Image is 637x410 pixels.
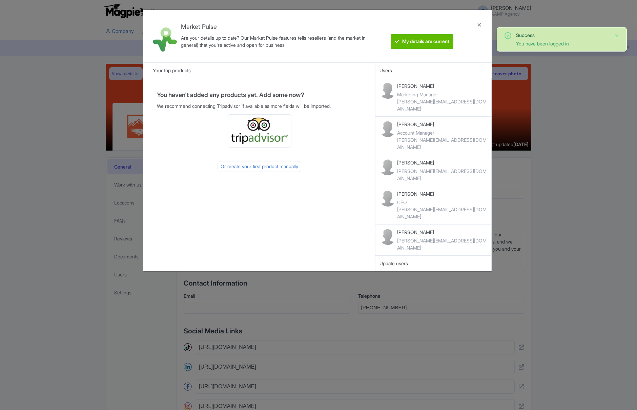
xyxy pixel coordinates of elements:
p: [PERSON_NAME] [397,121,487,128]
div: [PERSON_NAME][EMAIL_ADDRESS][DOMAIN_NAME] [397,136,487,151]
img: contact-b11cc6e953956a0c50a2f97983291f06.png [379,159,396,175]
img: ta_logo-885a1c64328048f2535e39284ba9d771.png [230,117,288,144]
div: CEO [397,199,487,206]
h4: You haven't added any products yet. Add some now? [157,92,362,98]
h4: Market Pulse [181,23,372,30]
div: [PERSON_NAME][EMAIL_ADDRESS][DOMAIN_NAME] [397,237,487,251]
div: Marketing Manager [397,91,487,98]
div: Users [375,62,492,78]
div: Success [516,32,609,39]
img: contact-b11cc6e953956a0c50a2f97983291f06.png [379,229,396,245]
btn: My details are current [391,34,453,49]
div: Your top products [143,62,375,78]
p: [PERSON_NAME] [397,229,487,236]
div: [PERSON_NAME][EMAIL_ADDRESS][DOMAIN_NAME] [397,168,487,182]
p: We recommend connecting Tripadvisor if available as more fields will be imported. [157,102,362,110]
div: [PERSON_NAME][EMAIL_ADDRESS][DOMAIN_NAME] [397,98,487,112]
img: contact-b11cc6e953956a0c50a2f97983291f06.png [379,121,396,137]
p: [PERSON_NAME] [397,190,487,197]
p: [PERSON_NAME] [397,82,487,90]
div: Update users [379,260,487,267]
img: contact-b11cc6e953956a0c50a2f97983291f06.png [379,82,396,99]
div: Or create your first product manually [218,161,301,172]
div: You have been logged in [516,40,609,47]
div: Account Manager [397,129,487,136]
button: Close [614,32,620,40]
img: market_pulse-1-0a5220b3d29e4a0de46fb7534bebe030.svg [153,27,177,52]
p: [PERSON_NAME] [397,159,487,166]
img: contact-b11cc6e953956a0c50a2f97983291f06.png [379,190,396,207]
div: Are your details up to date? Our Market Pulse features tells resellers (and the market in general... [181,34,372,48]
div: [PERSON_NAME][EMAIL_ADDRESS][DOMAIN_NAME] [397,206,487,220]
